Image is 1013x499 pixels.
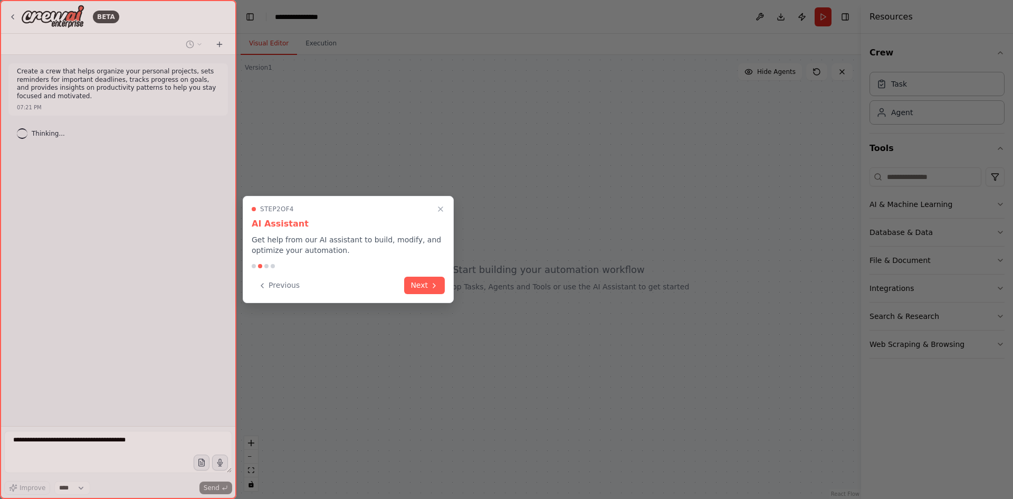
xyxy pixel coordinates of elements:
[252,234,445,256] p: Get help from our AI assistant to build, modify, and optimize your automation.
[243,10,257,24] button: Hide left sidebar
[404,277,445,294] button: Next
[252,277,306,294] button: Previous
[252,218,445,230] h3: AI Assistant
[434,203,447,215] button: Close walkthrough
[260,205,294,213] span: Step 2 of 4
